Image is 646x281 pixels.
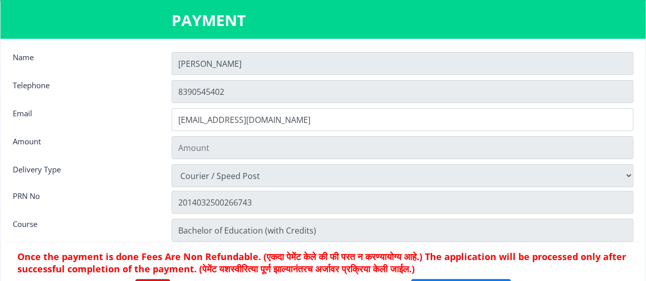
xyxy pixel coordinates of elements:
div: Course [5,219,164,239]
div: Email [5,108,164,129]
input: Email [172,108,633,131]
div: Telephone [5,80,164,100]
input: Amount [172,136,633,159]
div: PRN No [5,191,164,211]
input: Zipcode [172,219,633,242]
div: Delivery Type [5,164,164,185]
input: Name [172,52,633,75]
input: Telephone [172,80,633,103]
div: Amount [5,136,164,157]
div: Name [5,52,164,72]
h6: Once the payment is done Fees Are Non Refundable. (एकदा पेमेंट केले की फी परत न करण्यायोग्य आहे.)... [17,250,629,275]
h3: PAYMENT [172,10,474,31]
input: Zipcode [172,191,633,214]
